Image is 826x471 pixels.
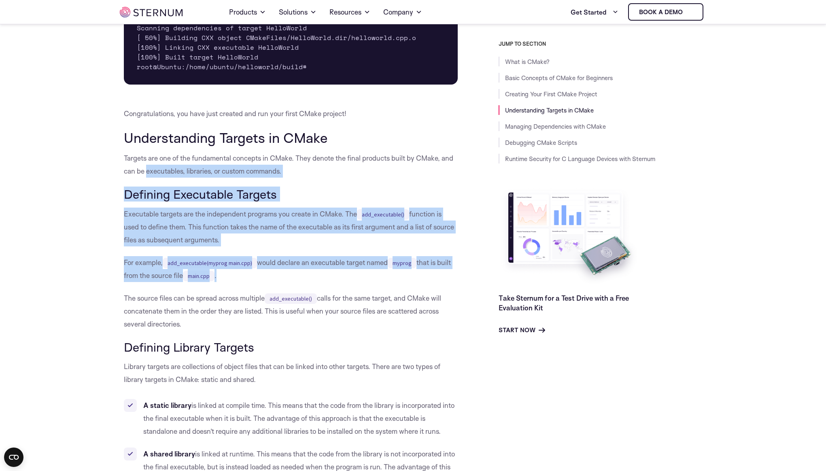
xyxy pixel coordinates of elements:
h2: Understanding Targets in CMake [124,130,458,145]
a: Managing Dependencies with CMake [505,123,606,130]
a: Products [229,1,266,23]
a: Debugging CMake Scripts [505,139,577,146]
p: The source files can be spread across multiple calls for the same target, and CMake will concaten... [124,292,458,331]
img: Take Sternum for a Test Drive with a Free Evaluation Kit [499,186,640,287]
a: Understanding Targets in CMake [505,106,594,114]
p: Executable targets are the independent programs you create in CMake. The function is used to defi... [124,208,458,246]
code: add_executable(myprog main.cpp) [163,258,257,268]
a: Creating Your First CMake Project [505,90,597,98]
a: Book a demo [628,3,703,21]
p: For example, would declare an executable target named that is built from the source file . [124,256,458,282]
p: Library targets are collections of object files that can be linked into other targets. There are ... [124,360,458,386]
code: myprog [388,258,416,268]
h3: JUMP TO SECTION [499,40,707,47]
a: What is CMake? [505,58,550,66]
button: Open CMP widget [4,448,23,467]
a: Company [383,1,422,23]
code: main.cpp [183,271,214,281]
img: sternum iot [120,7,183,17]
li: is linked at compile time. This means that the code from the library is incorporated into the fin... [124,399,458,438]
code: add_executable() [265,293,317,304]
b: A static library [143,401,191,409]
p: Congratulations, you have just created and run your first CMake project! [124,107,458,120]
a: Runtime Security for C Language Devices with Sternum [505,155,655,163]
a: Take Sternum for a Test Drive with a Free Evaluation Kit [499,294,629,312]
h3: Defining Executable Targets [124,187,458,201]
a: Resources [329,1,370,23]
b: A shared library [143,450,195,458]
a: Solutions [279,1,316,23]
a: Get Started [571,4,618,20]
pre: root@Ubuntu:/home/ubuntu/helloworld/build# make Scanning dependencies of target HelloWorld [ 50%]... [124,0,458,85]
code: add_executable() [357,209,409,220]
img: sternum iot [686,9,692,15]
a: Basic Concepts of CMake for Beginners [505,74,613,82]
a: Start Now [499,325,545,335]
h3: Defining Library Targets [124,340,458,354]
p: Targets are one of the fundamental concepts in CMake. They denote the final products built by CMa... [124,152,458,178]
